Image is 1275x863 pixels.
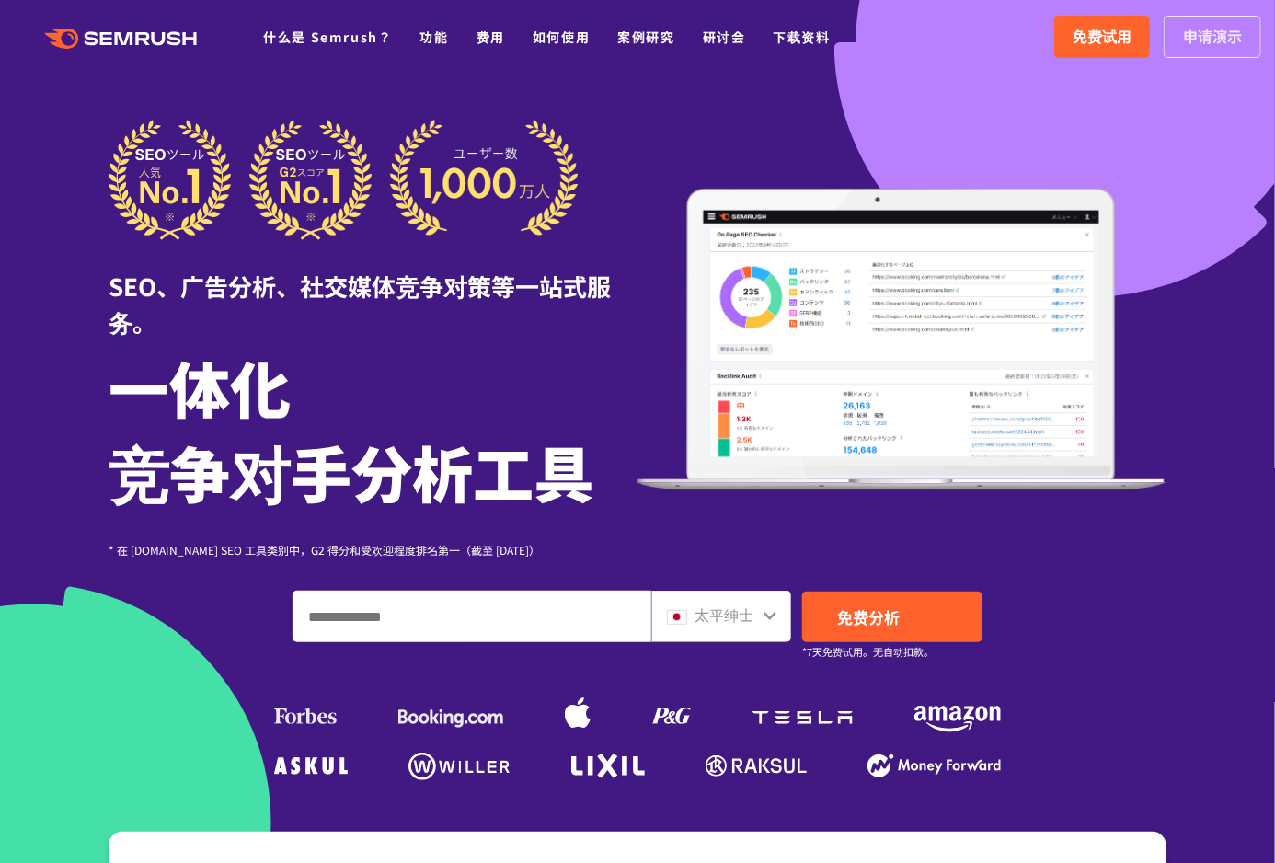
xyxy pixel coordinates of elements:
font: 太平绅士 [695,604,753,626]
a: 下载资料 [774,28,831,46]
a: 功能 [420,28,449,46]
a: 什么是 Semrush？ [263,28,392,46]
a: 免费分析 [802,592,982,642]
a: 案例研究 [617,28,674,46]
font: * 在 [DOMAIN_NAME] SEO 工具类别中，G2 得分和受欢迎程度排名第一（截至 [DATE]） [109,542,540,558]
font: 免费试用 [1073,25,1131,47]
font: *7天免费试用。无自动扣款。 [802,644,934,659]
font: 竞争对手分析工具 [109,427,594,515]
a: 免费试用 [1054,16,1150,58]
a: 申请演示 [1164,16,1261,58]
a: 研讨会 [703,28,746,46]
font: 免费分析 [837,605,900,628]
font: 一体化 [109,342,291,431]
a: 如何使用 [533,28,590,46]
font: 申请演示 [1183,25,1242,47]
input: 输入域名、关键字或 URL [293,592,650,641]
font: SEO、广告分析、社交媒体竞争对策等一站式服务。 [109,269,611,339]
a: 费用 [477,28,505,46]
